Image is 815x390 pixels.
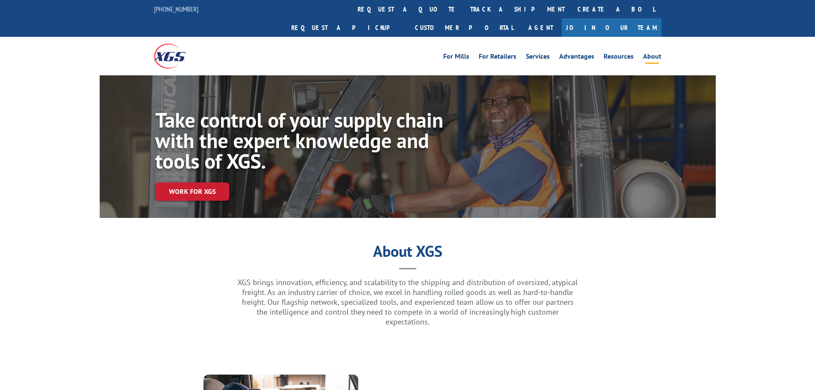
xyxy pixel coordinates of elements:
[100,245,716,262] h1: About XGS
[155,182,229,201] a: Work for XGS
[520,18,562,37] a: Agent
[559,53,594,63] a: Advantages
[643,53,661,63] a: About
[285,18,409,37] a: Request a pickup
[409,18,520,37] a: Customer Portal
[237,277,579,327] p: XGS brings innovation, efficiency, and scalability to the shipping and distribution of oversized,...
[155,110,445,176] h1: Take control of your supply chain with the expert knowledge and tools of XGS.
[526,53,550,63] a: Services
[562,18,661,37] a: Join Our Team
[443,53,469,63] a: For Mills
[154,5,199,13] a: [PHONE_NUMBER]
[604,53,634,63] a: Resources
[479,53,516,63] a: For Retailers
